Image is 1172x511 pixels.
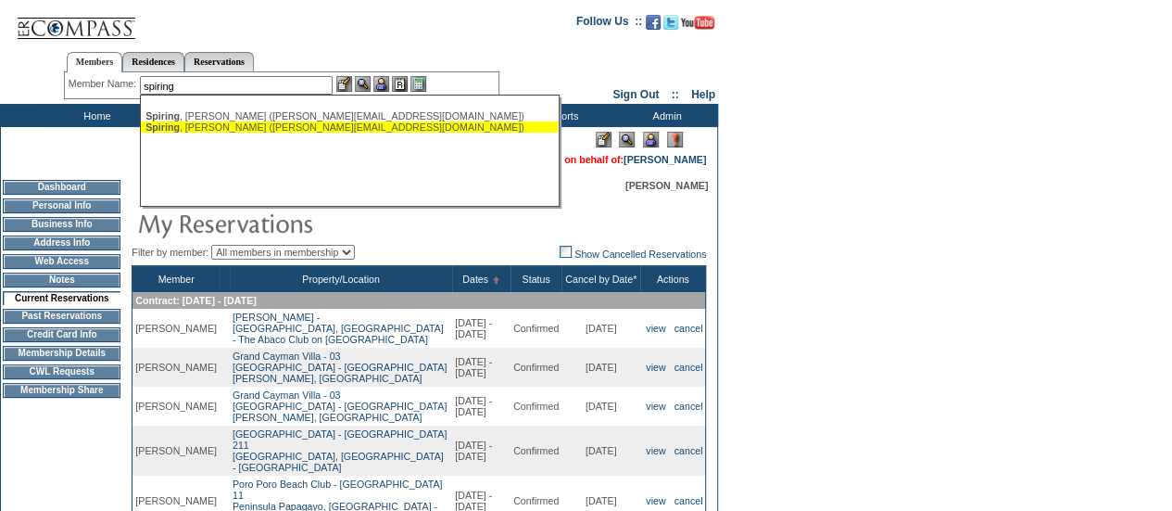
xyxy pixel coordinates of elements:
td: [DATE] - [DATE] [452,309,510,348]
a: view [646,323,665,334]
td: [PERSON_NAME] [132,426,220,476]
span: Contract: [DATE] - [DATE] [135,295,256,306]
td: [DATE] [561,387,640,426]
td: Past Reservations [3,309,120,324]
img: Impersonate [643,132,659,147]
a: view [646,362,665,373]
td: Web Access [3,254,120,269]
img: b_calculator.gif [410,76,426,92]
img: pgTtlMyReservations.gif [137,204,508,241]
a: Follow us on Twitter [663,20,678,32]
img: Subscribe to our YouTube Channel [681,16,714,30]
img: View Mode [619,132,635,147]
a: [PERSON_NAME] [624,154,706,165]
a: Cancel by Date* [565,274,636,285]
td: Confirmed [510,426,561,476]
td: [PERSON_NAME] [132,348,220,387]
a: view [646,495,665,506]
a: Property/Location [302,274,380,285]
a: [GEOGRAPHIC_DATA] - [GEOGRAPHIC_DATA] 211[GEOGRAPHIC_DATA], [GEOGRAPHIC_DATA] - [GEOGRAPHIC_DATA] [233,428,447,473]
a: cancel [674,401,703,412]
td: Membership Share [3,383,120,398]
td: [DATE] [561,309,640,348]
a: view [646,445,665,456]
img: Log Concern/Member Elevation [667,132,683,147]
td: Follow Us :: [576,13,642,35]
span: [PERSON_NAME] [625,180,708,191]
a: [PERSON_NAME] -[GEOGRAPHIC_DATA], [GEOGRAPHIC_DATA] - The Abaco Club on [GEOGRAPHIC_DATA] [233,312,444,345]
td: [DATE] [561,426,640,476]
a: Grand Cayman Villa - 03[GEOGRAPHIC_DATA] - [GEOGRAPHIC_DATA][PERSON_NAME], [GEOGRAPHIC_DATA] [233,390,447,423]
span: Filter by member: [132,247,208,258]
a: cancel [674,445,703,456]
span: Spiring [145,110,180,121]
a: Member [158,274,195,285]
a: Status [522,274,549,285]
td: [DATE] - [DATE] [452,426,510,476]
img: chk_off.JPG [560,246,572,258]
td: CWL Requests [3,364,120,379]
img: Reservations [392,76,408,92]
td: Current Reservations [3,291,120,305]
img: Follow us on Twitter [663,15,678,30]
td: [DATE] [561,348,640,387]
img: Ascending [488,276,500,284]
a: Residences [122,52,184,71]
td: [PERSON_NAME] [132,309,220,348]
a: Sign Out [612,88,659,101]
div: Member Name: [69,76,140,92]
a: Reservations [184,52,254,71]
a: Subscribe to our YouTube Channel [681,20,714,32]
td: Home [42,104,148,127]
td: Business Info [3,217,120,232]
td: [DATE] - [DATE] [452,387,510,426]
td: [DATE] - [DATE] [452,348,510,387]
td: Notes [3,273,120,287]
td: Dashboard [3,180,120,195]
div: , [PERSON_NAME] ([PERSON_NAME][EMAIL_ADDRESS][DOMAIN_NAME]) [145,121,553,133]
td: Confirmed [510,348,561,387]
td: Confirmed [510,387,561,426]
img: Compass Home [16,2,136,40]
a: cancel [674,362,703,373]
a: Dates [462,274,488,285]
td: [PERSON_NAME] [132,387,220,426]
a: Grand Cayman Villa - 03[GEOGRAPHIC_DATA] - [GEOGRAPHIC_DATA][PERSON_NAME], [GEOGRAPHIC_DATA] [233,351,447,384]
td: Admin [611,104,718,127]
img: Impersonate [373,76,389,92]
td: Personal Info [3,198,120,213]
div: , [PERSON_NAME] ([PERSON_NAME][EMAIL_ADDRESS][DOMAIN_NAME]) [145,110,553,121]
a: Help [691,88,715,101]
img: View [355,76,371,92]
a: Show Cancelled Reservations [560,249,706,260]
img: b_edit.gif [336,76,352,92]
span: Spiring [145,121,180,133]
a: cancel [674,495,703,506]
img: Become our fan on Facebook [646,15,661,30]
td: Confirmed [510,309,561,348]
span: :: [672,88,679,101]
a: Become our fan on Facebook [646,20,661,32]
td: Membership Details [3,346,120,361]
th: Actions [640,266,706,293]
a: view [646,401,665,412]
td: Address Info [3,236,120,250]
a: Members [67,52,123,72]
td: Credit Card Info [3,327,120,342]
img: Edit Mode [596,132,611,147]
a: cancel [674,323,703,334]
span: You are acting on behalf of: [494,154,706,165]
